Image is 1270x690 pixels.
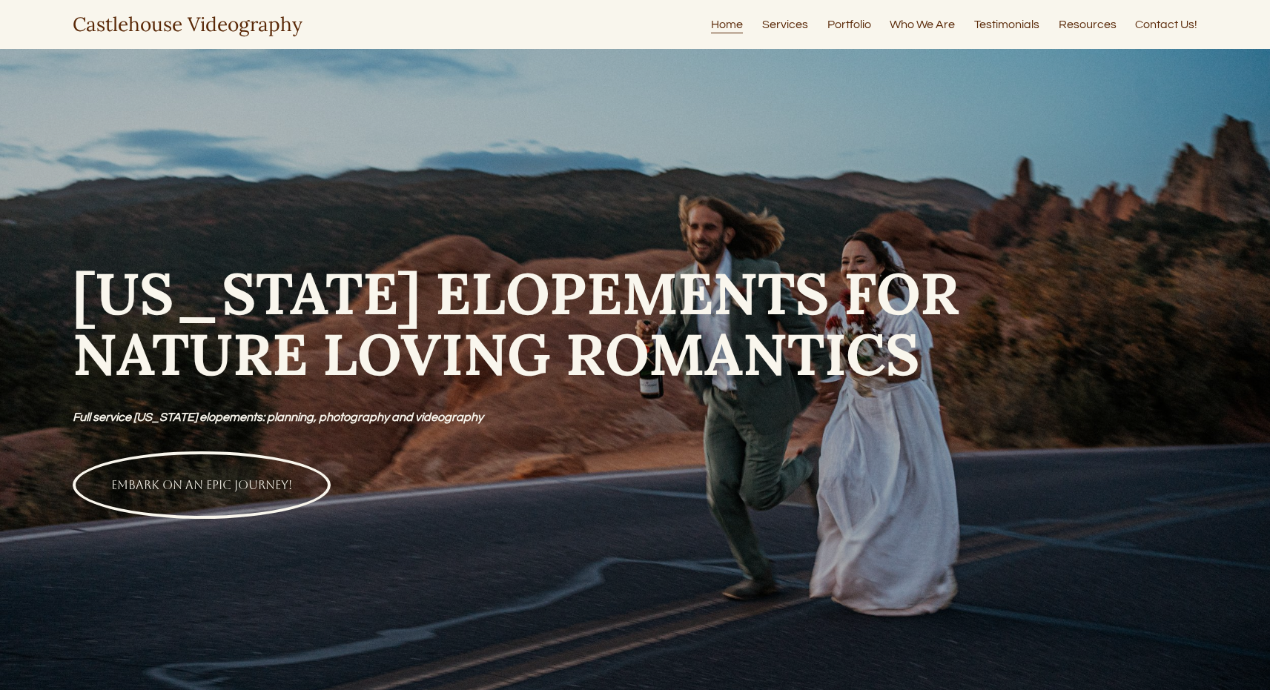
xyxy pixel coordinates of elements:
[762,14,808,34] a: Services
[73,451,331,519] a: EMBARK ON AN EPIC JOURNEY!
[73,411,483,423] em: Full service [US_STATE] elopements: planning, photography and videography
[1059,14,1117,34] a: Resources
[827,14,871,34] a: Portfolio
[711,14,743,34] a: Home
[73,12,302,36] a: Castlehouse Videography
[1135,14,1197,34] a: Contact Us!
[890,14,955,34] a: Who We Are
[974,14,1039,34] a: Testimonials
[73,256,974,391] strong: [US_STATE] ELOPEMENTS FOR NATURE LOVING ROMANTICS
